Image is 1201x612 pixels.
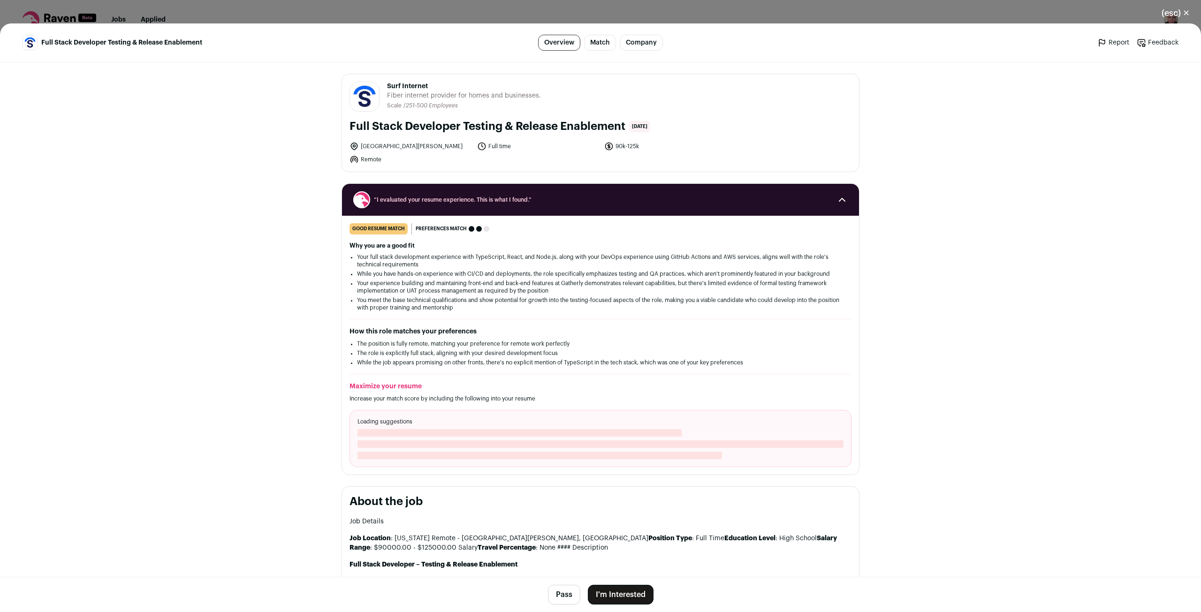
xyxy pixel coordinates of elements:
span: 251-500 Employees [406,103,458,108]
strong: Job Location [350,535,391,542]
h2: Maximize your resume [350,382,851,391]
a: Match [584,35,616,51]
a: Feedback [1137,38,1178,47]
h2: How this role matches your preferences [350,327,851,336]
strong: Education Level [724,535,775,542]
h2: Why you are a good fit [350,242,851,249]
h4: Job Details [350,517,851,526]
li: / [403,102,458,109]
button: Pass [548,585,580,604]
span: Surf Internet [387,82,541,91]
li: The position is fully remote, matching your preference for remote work perfectly [357,340,844,348]
li: While you have hands-on experience with CI/CD and deployments, the role specifically emphasizes t... [357,270,844,278]
img: 2546cdca0270dc4dcac34112a740f27e9a2f349a95b41c19e76825f456b530d3.jpg [23,36,37,50]
button: I'm Interested [588,585,654,604]
li: 90k-125k [604,142,726,151]
h2: About the job [350,494,851,509]
strong: Position Type [648,535,692,542]
h1: Full Stack Developer Testing & Release Enablement [350,119,625,134]
span: Preferences match [416,224,467,234]
span: [DATE] [629,121,650,132]
li: Your full stack development experience with TypeScript, React, and Node.js, along with your DevOp... [357,253,844,268]
li: You meet the base technical qualifications and show potential for growth into the testing-focused... [357,296,844,311]
p: : [US_STATE] Remote - [GEOGRAPHIC_DATA][PERSON_NAME], [GEOGRAPHIC_DATA] : Full Time : High School... [350,534,851,552]
p: Increase your match score by including the following into your resume [350,395,851,402]
button: Close modal [1150,3,1201,23]
li: [GEOGRAPHIC_DATA][PERSON_NAME] [350,142,471,151]
li: Scale [387,102,403,109]
li: While the job appears promising on other fronts, there's no explicit mention of TypeScript in the... [357,359,844,366]
a: Company [620,35,663,51]
li: Your experience building and maintaining front-end and back-end features at Gatherly demonstrates... [357,280,844,295]
a: Report [1097,38,1129,47]
div: good resume match [350,223,408,234]
strong: Full Stack Developer – Testing & Release Enablement [350,561,517,568]
div: Loading suggestions [350,410,851,467]
span: Fiber internet provider for homes and businesses. [387,91,541,100]
strong: Travel Percentage [478,544,536,551]
span: Full Stack Developer Testing & Release Enablement [41,38,202,47]
a: Overview [538,35,580,51]
li: Full time [477,142,599,151]
span: “I evaluated your resume experience. This is what I found.” [374,196,827,204]
li: The role is explicitly full stack, aligning with your desired development focus [357,349,844,357]
li: Remote [350,155,471,164]
img: 2546cdca0270dc4dcac34112a740f27e9a2f349a95b41c19e76825f456b530d3.jpg [350,82,379,111]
